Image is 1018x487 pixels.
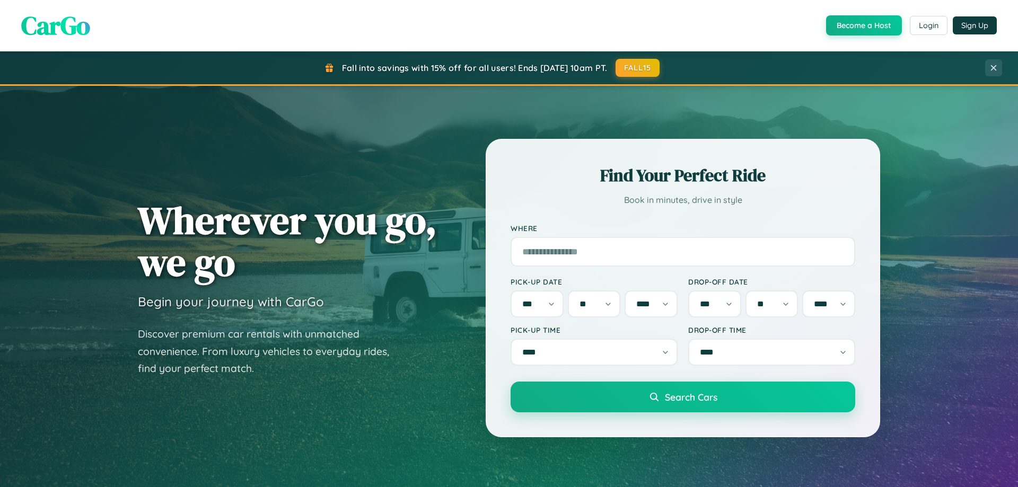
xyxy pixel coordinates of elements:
label: Drop-off Date [688,277,855,286]
span: CarGo [21,8,90,43]
p: Book in minutes, drive in style [511,192,855,208]
button: Search Cars [511,382,855,412]
p: Discover premium car rentals with unmatched convenience. From luxury vehicles to everyday rides, ... [138,325,403,377]
h2: Find Your Perfect Ride [511,164,855,187]
label: Pick-up Date [511,277,678,286]
button: Login [910,16,947,35]
button: Become a Host [826,15,902,36]
h1: Wherever you go, we go [138,199,437,283]
h3: Begin your journey with CarGo [138,294,324,309]
label: Drop-off Time [688,325,855,334]
span: Fall into savings with 15% off for all users! Ends [DATE] 10am PT. [342,63,608,73]
label: Pick-up Time [511,325,678,334]
button: Sign Up [953,16,997,34]
label: Where [511,224,855,233]
span: Search Cars [665,391,717,403]
button: FALL15 [616,59,660,77]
